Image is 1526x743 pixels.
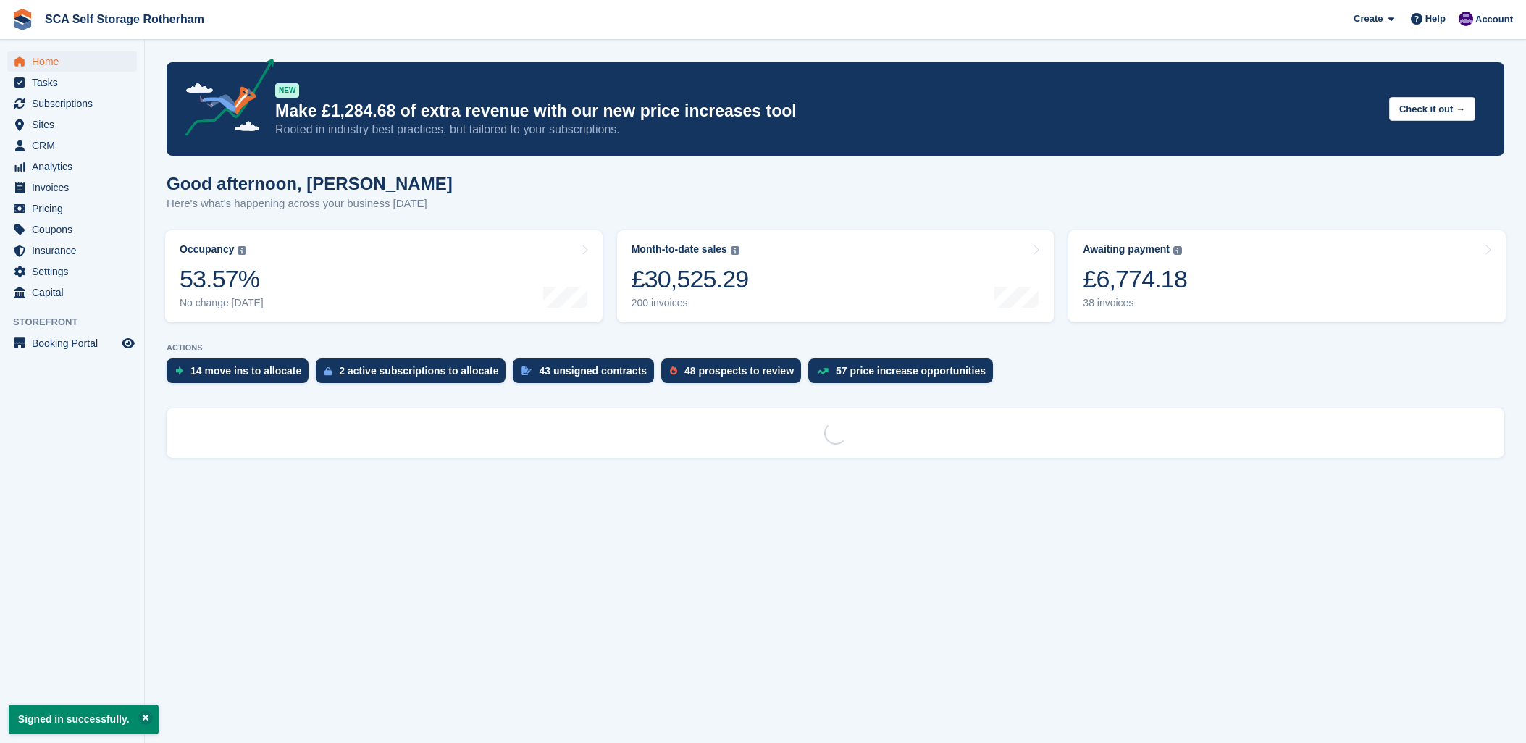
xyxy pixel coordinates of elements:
a: menu [7,72,137,93]
a: Preview store [120,335,137,352]
a: menu [7,156,137,177]
span: Capital [32,282,119,303]
button: Check it out → [1389,97,1475,121]
img: icon-info-grey-7440780725fd019a000dd9b08b2336e03edf1995a4989e88bcd33f0948082b44.svg [238,246,246,255]
div: 53.57% [180,264,264,294]
p: Here's what's happening across your business [DATE] [167,196,453,212]
span: Subscriptions [32,93,119,114]
span: Insurance [32,240,119,261]
div: £6,774.18 [1083,264,1187,294]
p: ACTIONS [167,343,1504,353]
a: menu [7,261,137,282]
div: 38 invoices [1083,297,1187,309]
span: Storefront [13,315,144,329]
a: menu [7,198,137,219]
div: 200 invoices [632,297,749,309]
a: 2 active subscriptions to allocate [316,358,513,390]
img: icon-info-grey-7440780725fd019a000dd9b08b2336e03edf1995a4989e88bcd33f0948082b44.svg [731,246,739,255]
a: Month-to-date sales £30,525.29 200 invoices [617,230,1055,322]
div: £30,525.29 [632,264,749,294]
p: Rooted in industry best practices, but tailored to your subscriptions. [275,122,1378,138]
div: Month-to-date sales [632,243,727,256]
img: Kelly Neesham [1459,12,1473,26]
span: Sites [32,114,119,135]
span: Analytics [32,156,119,177]
a: 14 move ins to allocate [167,358,316,390]
a: menu [7,240,137,261]
a: Awaiting payment £6,774.18 38 invoices [1068,230,1506,322]
span: Home [32,51,119,72]
a: menu [7,219,137,240]
a: SCA Self Storage Rotherham [39,7,210,31]
span: Tasks [32,72,119,93]
img: stora-icon-8386f47178a22dfd0bd8f6a31ec36ba5ce8667c1dd55bd0f319d3a0aa187defe.svg [12,9,33,30]
span: Invoices [32,177,119,198]
img: price_increase_opportunities-93ffe204e8149a01c8c9dc8f82e8f89637d9d84a8eef4429ea346261dce0b2c0.svg [817,368,829,374]
div: Awaiting payment [1083,243,1170,256]
span: Help [1425,12,1446,26]
span: Settings [32,261,119,282]
a: menu [7,333,137,353]
a: 43 unsigned contracts [513,358,661,390]
div: 14 move ins to allocate [190,365,301,377]
span: Pricing [32,198,119,219]
div: 43 unsigned contracts [539,365,647,377]
span: CRM [32,135,119,156]
img: price-adjustments-announcement-icon-8257ccfd72463d97f412b2fc003d46551f7dbcb40ab6d574587a9cd5c0d94... [173,59,274,141]
img: icon-info-grey-7440780725fd019a000dd9b08b2336e03edf1995a4989e88bcd33f0948082b44.svg [1173,246,1182,255]
img: move_ins_to_allocate_icon-fdf77a2bb77ea45bf5b3d319d69a93e2d87916cf1d5bf7949dd705db3b84f3ca.svg [175,366,183,375]
span: Create [1354,12,1383,26]
a: 57 price increase opportunities [808,358,1000,390]
div: Occupancy [180,243,234,256]
a: menu [7,135,137,156]
p: Make £1,284.68 of extra revenue with our new price increases tool [275,101,1378,122]
span: Account [1475,12,1513,27]
div: No change [DATE] [180,297,264,309]
h1: Good afternoon, [PERSON_NAME] [167,174,453,193]
a: menu [7,114,137,135]
a: menu [7,177,137,198]
span: Coupons [32,219,119,240]
p: Signed in successfully. [9,705,159,734]
a: 48 prospects to review [661,358,808,390]
a: Occupancy 53.57% No change [DATE] [165,230,603,322]
div: 57 price increase opportunities [836,365,986,377]
div: NEW [275,83,299,98]
img: prospect-51fa495bee0391a8d652442698ab0144808aea92771e9ea1ae160a38d050c398.svg [670,366,677,375]
div: 2 active subscriptions to allocate [339,365,498,377]
a: menu [7,282,137,303]
a: menu [7,51,137,72]
span: Booking Portal [32,333,119,353]
div: 48 prospects to review [684,365,794,377]
img: contract_signature_icon-13c848040528278c33f63329250d36e43548de30e8caae1d1a13099fd9432cc5.svg [521,366,532,375]
a: menu [7,93,137,114]
img: active_subscription_to_allocate_icon-d502201f5373d7db506a760aba3b589e785aa758c864c3986d89f69b8ff3... [324,366,332,376]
